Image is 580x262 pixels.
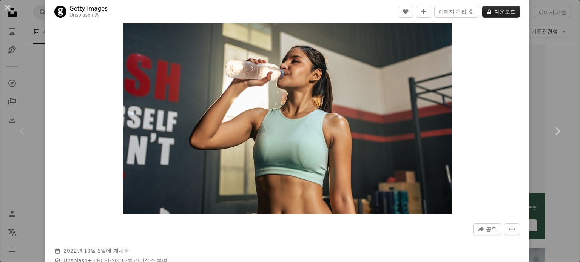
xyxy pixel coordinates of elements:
a: Unsplash+ [69,12,94,18]
a: 다음 [535,95,580,167]
span: 공유 [486,224,497,235]
button: 컬렉션에 추가 [416,6,431,18]
img: Getty Images의 프로필로 이동 [54,6,66,18]
button: 다운로드 [482,6,520,18]
div: 용 [69,12,108,18]
span: 에 게시됨 [63,248,129,254]
button: 이미지 편집 [434,6,479,18]
button: 이 이미지 공유 [473,223,501,235]
button: 더 많은 작업 [504,223,520,235]
button: 좋아요 [398,6,413,18]
a: Getty Images [69,5,108,12]
time: 2022년 10월 5일 오전 4시 14분 57초 GMT+9 [63,248,106,254]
